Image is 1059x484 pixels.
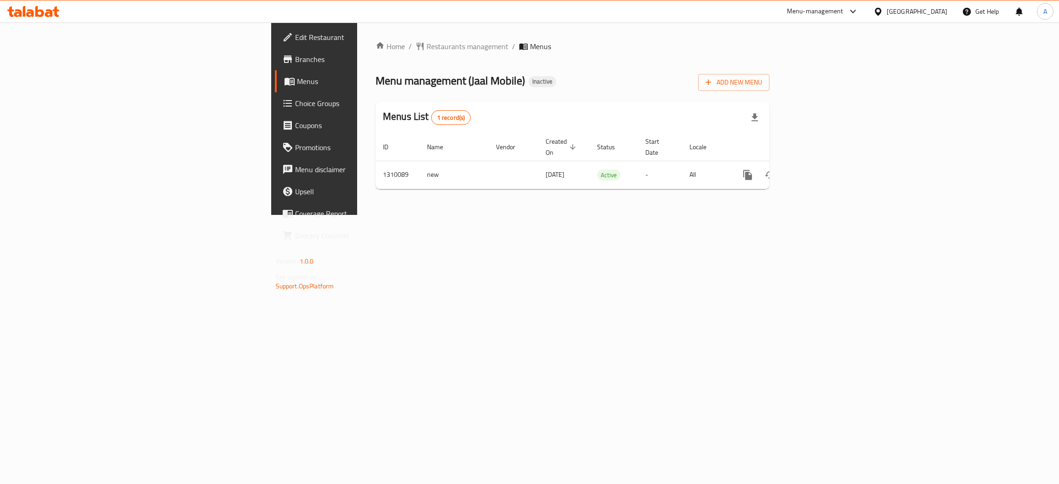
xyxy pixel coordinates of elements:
span: Edit Restaurant [295,32,441,43]
td: - [638,161,682,189]
a: Coupons [275,114,448,136]
span: Choice Groups [295,98,441,109]
span: Inactive [529,78,556,85]
nav: breadcrumb [376,41,769,52]
span: ID [383,141,400,152]
div: Menu-management [787,6,843,17]
table: enhanced table [376,133,832,189]
a: Edit Restaurant [275,26,448,48]
span: Menu disclaimer [295,164,441,175]
span: [DATE] [546,169,564,180]
span: Version: [276,255,298,267]
td: All [682,161,729,189]
span: Vendor [496,141,527,152]
a: Choice Groups [275,92,448,114]
a: Promotions [275,136,448,158]
span: 1 record(s) [432,113,471,122]
span: Start Date [645,136,671,158]
a: Support.OpsPlatform [276,280,334,292]
button: more [737,164,759,186]
a: Coverage Report [275,203,448,225]
th: Actions [729,133,832,161]
span: Name [427,141,455,152]
a: Menus [275,70,448,92]
div: Export file [744,107,766,129]
span: Menu management ( Jaal Mobile ) [376,70,525,91]
span: Status [597,141,627,152]
span: Coupons [295,120,441,131]
a: Grocery Checklist [275,225,448,247]
span: Upsell [295,186,441,197]
h2: Menus List [383,110,471,125]
a: Upsell [275,180,448,203]
button: Change Status [759,164,781,186]
span: Add New Menu [706,77,762,88]
div: [GEOGRAPHIC_DATA] [887,6,947,17]
span: Coverage Report [295,208,441,219]
span: Created On [546,136,579,158]
a: Restaurants management [416,41,508,52]
span: Branches [295,54,441,65]
span: Restaurants management [427,41,508,52]
li: / [512,41,515,52]
div: Inactive [529,76,556,87]
a: Menu disclaimer [275,158,448,180]
span: Menus [297,76,441,87]
span: Menus [530,41,551,52]
span: A [1043,6,1047,17]
span: Get support on: [276,271,318,283]
span: 1.0.0 [300,255,314,267]
span: Promotions [295,142,441,153]
a: Branches [275,48,448,70]
span: Active [597,170,621,180]
div: Total records count [431,110,471,125]
span: Locale [689,141,718,152]
button: Add New Menu [698,74,769,91]
td: new [420,161,489,189]
span: Grocery Checklist [295,230,441,241]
